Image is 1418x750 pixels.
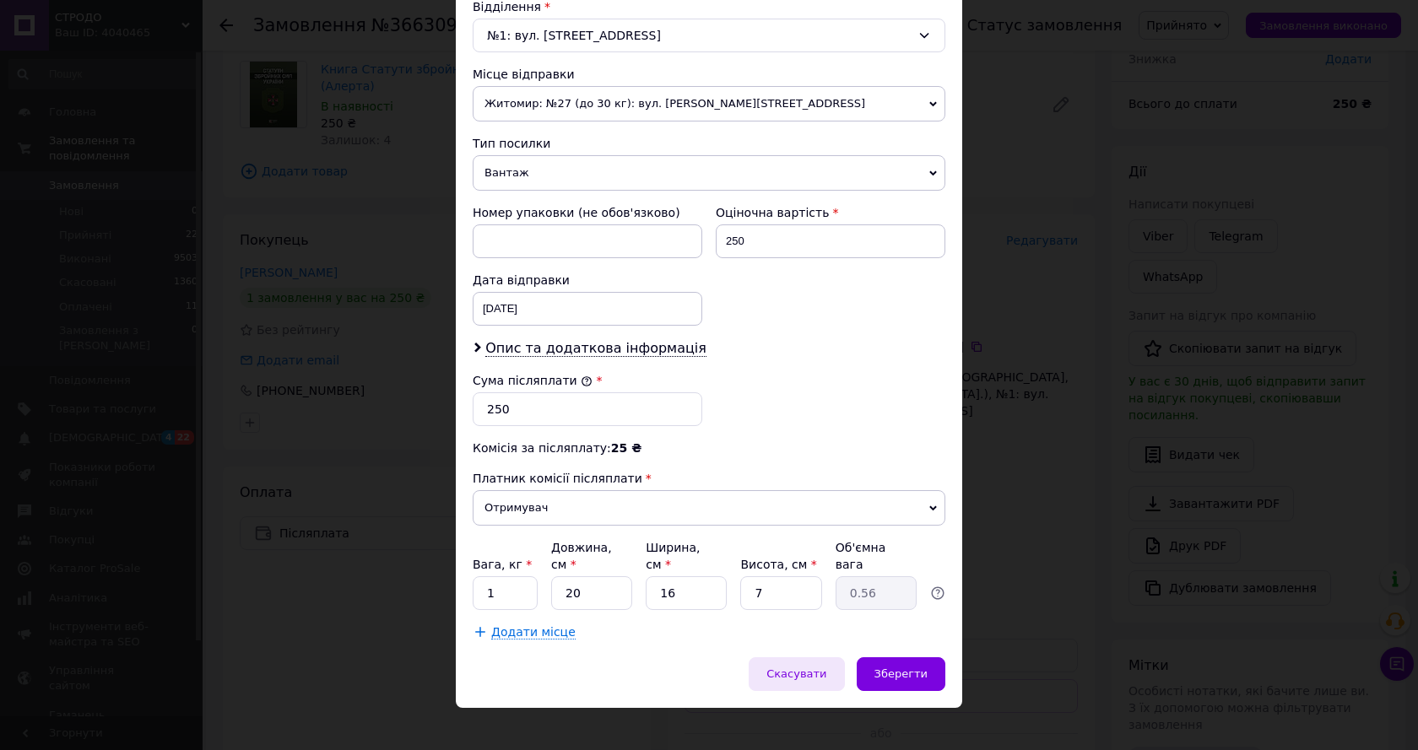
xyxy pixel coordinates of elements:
label: Ширина, см [646,541,700,571]
span: Тип посилки [473,137,550,150]
span: Місце відправки [473,67,575,81]
label: Довжина, см [551,541,612,571]
div: Оціночна вартість [716,204,945,221]
span: Опис та додаткова інформація [485,340,706,357]
span: Додати місце [491,625,576,639]
span: 25 ₴ [611,441,641,455]
div: Комісія за післяплату: [473,440,945,456]
label: Висота, см [740,558,816,571]
div: Об'ємна вага [836,539,917,573]
label: Вага, кг [473,558,532,571]
div: №1: вул. [STREET_ADDRESS] [473,19,945,52]
div: Дата відправки [473,272,702,289]
span: Платник комісії післяплати [473,472,642,485]
span: Отримувач [473,490,945,526]
span: Скасувати [766,667,826,680]
span: Зберегти [874,667,928,680]
span: Житомир: №27 (до 30 кг): вул. [PERSON_NAME][STREET_ADDRESS] [473,86,945,121]
label: Сума післяплати [473,374,593,387]
div: Номер упаковки (не обов'язково) [473,204,702,221]
span: Вантаж [473,155,945,191]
